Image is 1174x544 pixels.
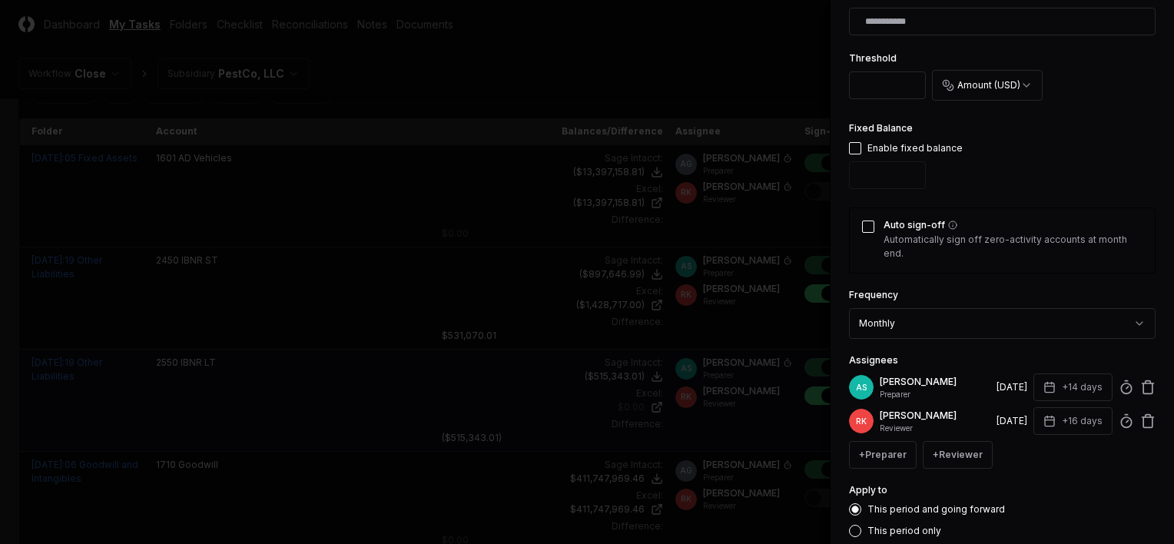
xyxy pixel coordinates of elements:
div: [DATE] [997,380,1027,394]
button: +Preparer [849,441,917,469]
button: +14 days [1033,373,1113,401]
label: Assignees [849,354,898,366]
label: Fixed Balance [849,122,913,134]
label: Threshold [849,52,897,64]
p: [PERSON_NAME] [880,409,990,423]
label: This period and going forward [867,505,1005,514]
p: Preparer [880,389,990,400]
span: RK [856,416,867,427]
label: Apply to [849,484,887,496]
p: [PERSON_NAME] [880,375,990,389]
p: Reviewer [880,423,990,434]
button: +16 days [1033,407,1113,435]
label: This period only [867,526,941,536]
div: [DATE] [997,414,1027,428]
span: AS [856,382,867,393]
div: Enable fixed balance [867,141,963,155]
label: Auto sign-off [884,221,1142,230]
button: Auto sign-off [948,221,957,230]
label: Frequency [849,289,898,300]
button: +Reviewer [923,441,993,469]
p: Automatically sign off zero-activity accounts at month end. [884,233,1142,260]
